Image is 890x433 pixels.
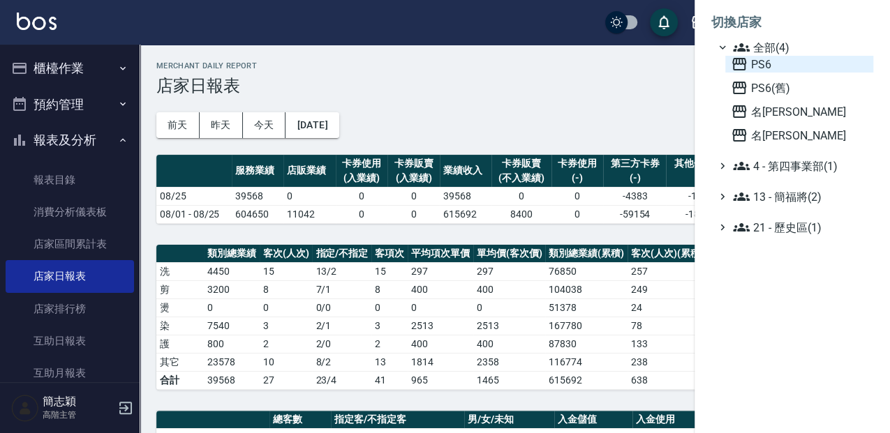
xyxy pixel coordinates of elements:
span: 21 - 歷史區(1) [733,219,868,236]
span: PS6(舊) [731,79,868,96]
span: 名[PERSON_NAME] [731,127,868,144]
span: 13 - 簡福將(2) [733,188,868,205]
li: 切換店家 [711,6,873,39]
span: PS6 [731,56,868,73]
span: 全部(4) [733,39,868,56]
span: 名[PERSON_NAME] [731,103,868,120]
span: 4 - 第四事業部(1) [733,158,868,174]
